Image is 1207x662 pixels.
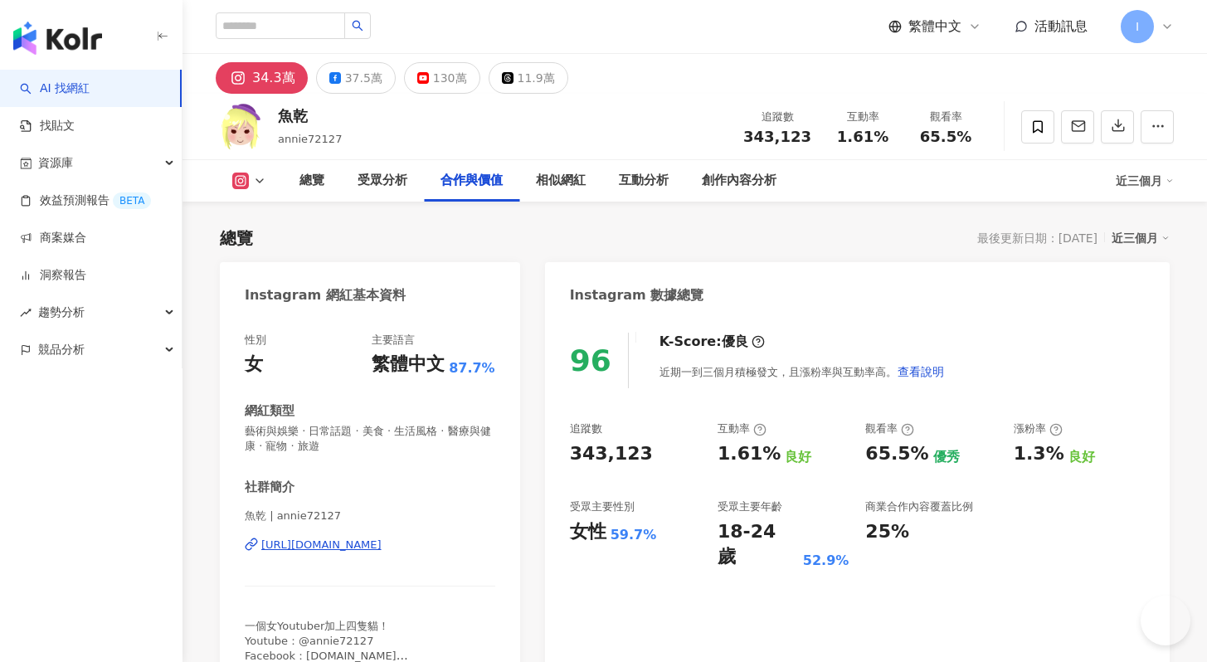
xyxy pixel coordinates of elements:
div: K-Score : [659,333,765,351]
div: 漲粉率 [1014,421,1063,436]
div: 創作內容分析 [702,171,776,191]
div: 良好 [785,448,811,466]
div: 互動率 [718,421,767,436]
div: 觀看率 [865,421,914,436]
div: 優秀 [933,448,960,466]
span: 繁體中文 [908,17,961,36]
img: KOL Avatar [216,102,265,152]
span: I [1136,17,1139,36]
img: logo [13,22,102,55]
div: 受眾主要年齡 [718,499,782,514]
a: searchAI 找網紅 [20,80,90,97]
span: rise [20,307,32,319]
a: 找貼文 [20,118,75,134]
div: 1.61% [718,441,781,467]
span: 查看說明 [898,365,944,378]
div: 優良 [722,333,748,351]
div: 追蹤數 [743,109,811,125]
div: 主要語言 [372,333,415,348]
span: 競品分析 [38,331,85,368]
div: 18-24 歲 [718,519,799,571]
iframe: Help Scout Beacon - Open [1141,596,1190,645]
div: 魚乾 [278,105,342,126]
div: 37.5萬 [345,66,382,90]
button: 查看說明 [897,355,945,388]
div: 近三個月 [1112,227,1170,249]
div: 商業合作內容覆蓋比例 [865,499,973,514]
div: 相似網紅 [536,171,586,191]
div: 互動率 [831,109,894,125]
span: 藝術與娛樂 · 日常話題 · 美食 · 生活風格 · 醫療與健康 · 寵物 · 旅遊 [245,424,495,454]
a: 洞察報告 [20,267,86,284]
div: 良好 [1068,448,1095,466]
div: 1.3% [1014,441,1064,467]
button: 34.3萬 [216,62,308,94]
div: 繁體中文 [372,352,445,377]
div: 網紅類型 [245,402,294,420]
span: 1.61% [837,129,888,145]
span: 魚乾 | annie72127 [245,509,495,523]
div: 最後更新日期：[DATE] [977,231,1097,245]
a: 效益預測報告BETA [20,192,151,209]
div: Instagram 數據總覽 [570,286,704,304]
div: 社群簡介 [245,479,294,496]
button: 11.9萬 [489,62,568,94]
a: 商案媒合 [20,230,86,246]
span: search [352,20,363,32]
span: 343,123 [743,128,811,145]
div: 觀看率 [914,109,977,125]
span: 活動訊息 [1034,18,1088,34]
div: 互動分析 [619,171,669,191]
span: 資源庫 [38,144,73,182]
div: 合作與價值 [440,171,503,191]
div: 受眾分析 [358,171,407,191]
button: 130萬 [404,62,480,94]
div: 總覽 [220,226,253,250]
div: 11.9萬 [518,66,555,90]
span: 87.7% [449,359,495,377]
div: 343,123 [570,441,653,467]
span: 趨勢分析 [38,294,85,331]
a: [URL][DOMAIN_NAME] [245,538,495,552]
div: 近三個月 [1116,168,1174,194]
div: 總覽 [299,171,324,191]
div: 女性 [570,519,606,545]
div: 65.5% [865,441,928,467]
div: 受眾主要性別 [570,499,635,514]
div: 25% [865,519,909,545]
div: 96 [570,343,611,377]
div: 34.3萬 [252,66,295,90]
div: Instagram 網紅基本資料 [245,286,406,304]
div: 近期一到三個月積極發文，且漲粉率與互動率高。 [659,355,945,388]
div: 52.9% [803,552,849,570]
span: 65.5% [920,129,971,145]
div: 130萬 [433,66,467,90]
div: 女 [245,352,263,377]
div: 追蹤數 [570,421,602,436]
button: 37.5萬 [316,62,396,94]
span: annie72127 [278,133,342,145]
div: 性別 [245,333,266,348]
div: 59.7% [611,526,657,544]
div: [URL][DOMAIN_NAME] [261,538,382,552]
